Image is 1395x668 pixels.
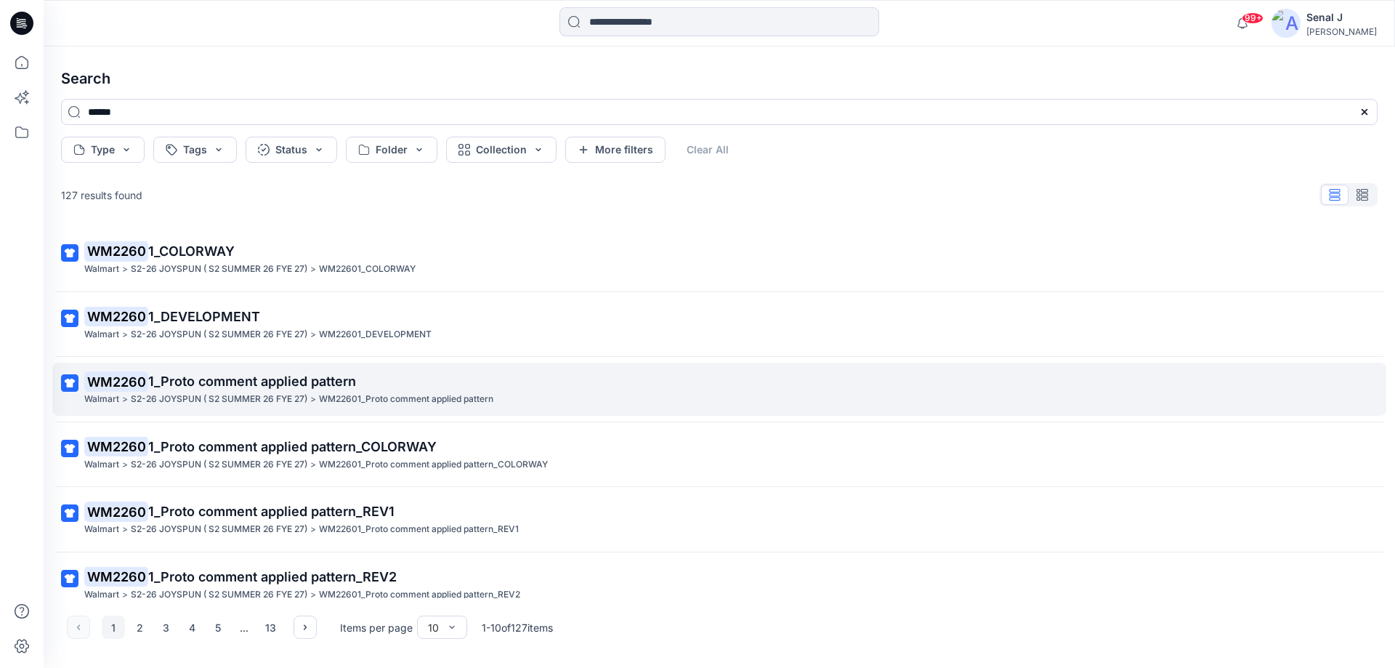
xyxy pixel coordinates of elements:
[84,392,119,407] p: Walmart
[319,587,520,603] p: WM22601_Proto comment applied pattern_REV2
[84,371,148,392] mark: WM2260
[1306,9,1377,26] div: Senal J
[122,392,128,407] p: >
[319,262,416,277] p: WM22601_COLORWAY
[131,457,307,472] p: S2-26 JOYSPUN ( S2 SUMMER 26 FYE 27)
[180,616,203,639] button: 4
[310,587,316,603] p: >
[310,392,316,407] p: >
[84,566,148,587] mark: WM2260
[102,616,125,639] button: 1
[52,558,1386,611] a: WM22601_Proto comment applied pattern_REV2Walmart>S2-26 JOYSPUN ( S2 SUMMER 26 FYE 27)>WM22601_Pr...
[1242,12,1263,24] span: 99+
[1306,26,1377,37] div: [PERSON_NAME]
[84,522,119,537] p: Walmart
[346,137,437,163] button: Folder
[84,262,119,277] p: Walmart
[565,137,666,163] button: More filters
[131,587,307,603] p: S2-26 JOYSPUN ( S2 SUMMER 26 FYE 27)
[319,522,519,537] p: WM22601_Proto comment applied pattern_REV1
[131,262,307,277] p: S2-26 JOYSPUN ( S2 SUMMER 26 FYE 27)
[259,616,282,639] button: 13
[52,428,1386,481] a: WM22601_Proto comment applied pattern_COLORWAYWalmart>S2-26 JOYSPUN ( S2 SUMMER 26 FYE 27)>WM2260...
[128,616,151,639] button: 2
[482,620,553,635] p: 1 - 10 of 127 items
[148,244,235,259] span: 1_COLORWAY
[131,392,307,407] p: S2-26 JOYSPUN ( S2 SUMMER 26 FYE 27)
[310,522,316,537] p: >
[84,502,148,522] mark: WM2260
[153,137,237,163] button: Tags
[148,569,397,584] span: 1_Proto comment applied pattern_REV2
[154,616,177,639] button: 3
[148,374,356,389] span: 1_Proto comment applied pattern
[84,587,119,603] p: Walmart
[122,587,128,603] p: >
[446,137,557,163] button: Collection
[84,457,119,472] p: Walmart
[206,616,230,639] button: 5
[52,233,1386,286] a: WM22601_COLORWAYWalmart>S2-26 JOYSPUN ( S2 SUMMER 26 FYE 27)>WM22601_COLORWAY
[340,620,413,635] p: Items per page
[310,262,316,277] p: >
[1271,9,1301,38] img: avatar
[122,327,128,342] p: >
[131,327,307,342] p: S2-26 JOYSPUN ( S2 SUMMER 26 FYE 27)
[428,620,439,635] div: 10
[84,436,148,456] mark: WM2260
[52,493,1386,546] a: WM22601_Proto comment applied pattern_REV1Walmart>S2-26 JOYSPUN ( S2 SUMMER 26 FYE 27)>WM22601_Pr...
[122,262,128,277] p: >
[122,522,128,537] p: >
[319,327,432,342] p: WM22601_DEVELOPMENT
[310,457,316,472] p: >
[52,363,1386,416] a: WM22601_Proto comment applied patternWalmart>S2-26 JOYSPUN ( S2 SUMMER 26 FYE 27)>WM22601_Proto c...
[148,309,260,324] span: 1_DEVELOPMENT
[84,241,148,261] mark: WM2260
[148,439,437,454] span: 1_Proto comment applied pattern_COLORWAY
[49,58,1389,99] h4: Search
[310,327,316,342] p: >
[61,188,142,203] p: 127 results found
[52,298,1386,351] a: WM22601_DEVELOPMENTWalmart>S2-26 JOYSPUN ( S2 SUMMER 26 FYE 27)>WM22601_DEVELOPMENT
[232,616,256,639] div: ...
[84,327,119,342] p: Walmart
[319,392,493,407] p: WM22601_Proto comment applied pattern
[61,137,145,163] button: Type
[319,457,548,472] p: WM22601_Proto comment applied pattern_COLORWAY
[148,504,395,519] span: 1_Proto comment applied pattern_REV1
[246,137,337,163] button: Status
[122,457,128,472] p: >
[84,306,148,326] mark: WM2260
[131,522,307,537] p: S2-26 JOYSPUN ( S2 SUMMER 26 FYE 27)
